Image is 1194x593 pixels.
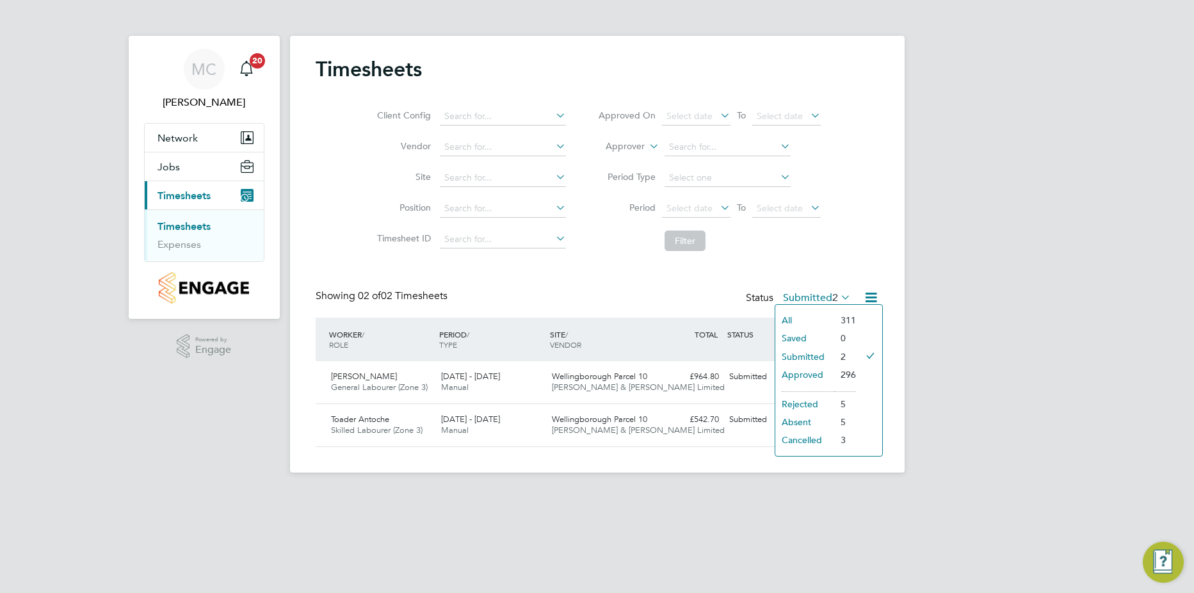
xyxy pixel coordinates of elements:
[552,382,725,393] span: [PERSON_NAME] & [PERSON_NAME] Limited
[145,152,264,181] button: Jobs
[440,108,566,126] input: Search for...
[552,425,725,435] span: [PERSON_NAME] & [PERSON_NAME] Limited
[775,395,834,413] li: Rejected
[441,414,500,425] span: [DATE] - [DATE]
[834,413,856,431] li: 5
[658,366,724,387] div: £964.80
[441,382,469,393] span: Manual
[834,348,856,366] li: 2
[440,169,566,187] input: Search for...
[177,334,231,359] a: Powered byEngage
[157,190,211,202] span: Timesheets
[666,202,713,214] span: Select date
[157,220,211,232] a: Timesheets
[552,371,647,382] span: Wellingborough Parcel 10
[326,323,437,356] div: WORKER
[733,199,750,216] span: To
[757,202,803,214] span: Select date
[145,124,264,152] button: Network
[658,409,724,430] div: £542.70
[598,110,656,121] label: Approved On
[159,272,249,304] img: countryside-properties-logo-retina.png
[144,49,264,110] a: MC[PERSON_NAME]
[440,231,566,248] input: Search for...
[316,289,450,303] div: Showing
[775,413,834,431] li: Absent
[587,140,645,153] label: Approver
[441,371,500,382] span: [DATE] - [DATE]
[440,138,566,156] input: Search for...
[144,95,264,110] span: Marian Chitimus
[195,345,231,355] span: Engage
[467,329,469,339] span: /
[834,329,856,347] li: 0
[195,334,231,345] span: Powered by
[775,329,834,347] li: Saved
[666,110,713,122] span: Select date
[362,329,364,339] span: /
[665,138,791,156] input: Search for...
[331,414,389,425] span: Toader Antoche
[834,366,856,384] li: 296
[746,289,853,307] div: Status
[331,425,423,435] span: Skilled Labourer (Zone 3)
[1143,542,1184,583] button: Engage Resource Center
[316,56,422,82] h2: Timesheets
[550,339,581,350] span: VENDOR
[724,409,791,430] div: Submitted
[775,366,834,384] li: Approved
[565,329,568,339] span: /
[695,329,718,339] span: TOTAL
[373,202,431,213] label: Position
[598,171,656,183] label: Period Type
[191,61,216,77] span: MC
[373,140,431,152] label: Vendor
[157,161,180,173] span: Jobs
[775,348,834,366] li: Submitted
[145,181,264,209] button: Timesheets
[331,382,428,393] span: General Labourer (Zone 3)
[783,291,851,304] label: Submitted
[234,49,259,90] a: 20
[724,323,791,346] div: STATUS
[552,414,647,425] span: Wellingborough Parcel 10
[373,110,431,121] label: Client Config
[775,311,834,329] li: All
[157,132,198,144] span: Network
[440,200,566,218] input: Search for...
[439,339,457,350] span: TYPE
[157,238,201,250] a: Expenses
[250,53,265,69] span: 20
[834,395,856,413] li: 5
[547,323,658,356] div: SITE
[834,311,856,329] li: 311
[145,209,264,261] div: Timesheets
[775,431,834,449] li: Cancelled
[665,231,706,251] button: Filter
[373,232,431,244] label: Timesheet ID
[757,110,803,122] span: Select date
[733,107,750,124] span: To
[832,291,838,304] span: 2
[129,36,280,319] nav: Main navigation
[358,289,381,302] span: 02 of
[373,171,431,183] label: Site
[598,202,656,213] label: Period
[665,169,791,187] input: Select one
[144,272,264,304] a: Go to home page
[331,371,397,382] span: [PERSON_NAME]
[834,431,856,449] li: 3
[441,425,469,435] span: Manual
[436,323,547,356] div: PERIOD
[724,366,791,387] div: Submitted
[329,339,348,350] span: ROLE
[358,289,448,302] span: 02 Timesheets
